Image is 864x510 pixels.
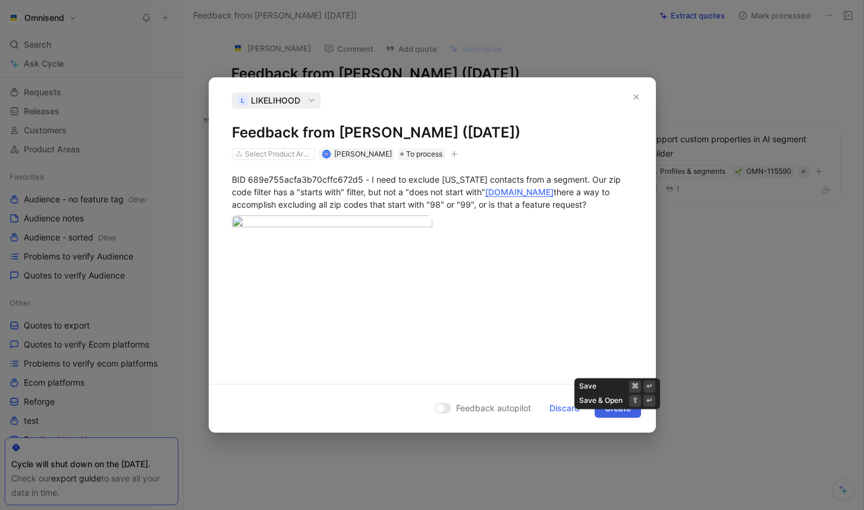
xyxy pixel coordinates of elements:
img: image.png [232,215,432,231]
span: To process [406,148,442,160]
span: Discard [549,401,580,415]
div: L [237,95,249,107]
div: Select Product Areas [245,148,312,160]
span: LIKELIHOOD [251,93,300,108]
button: Discard [539,399,590,418]
img: avatar [323,151,329,157]
span: Feedback autopilot [456,401,531,415]
button: Feedback autopilot [431,401,535,416]
span: [PERSON_NAME] [334,149,392,158]
div: To process [398,148,445,160]
h1: Feedback from [PERSON_NAME] ([DATE]) [232,123,633,142]
a: [DOMAIN_NAME] [485,187,554,197]
span: BID 689e755acfa3b70cffc672d5 - I need to exclude [US_STATE] contacts from a segment. Our zip code... [232,174,623,197]
span: Create [605,401,631,415]
button: Create [595,399,641,418]
button: LLIKELIHOOD [232,92,321,109]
